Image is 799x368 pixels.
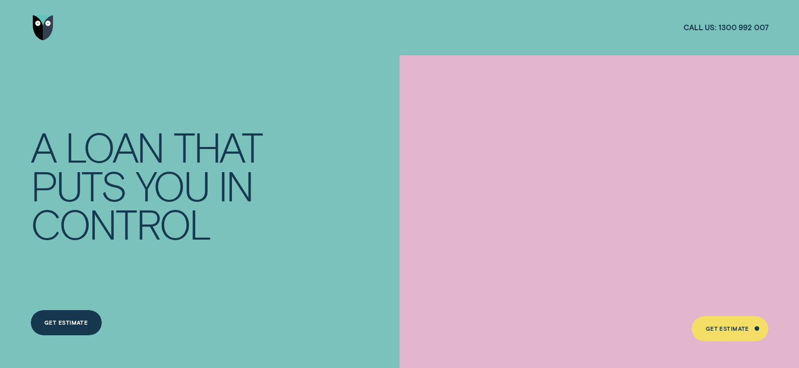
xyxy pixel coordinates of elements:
[31,310,102,335] a: Get Estimate
[31,127,271,243] h4: A LOAN THAT PUTS YOU IN CONTROL
[684,23,716,32] span: Call us:
[684,23,768,32] a: Call us:1300 992 007
[692,316,768,341] a: Get Estimate
[33,15,53,40] img: Wisr
[718,23,768,32] span: 1300 992 007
